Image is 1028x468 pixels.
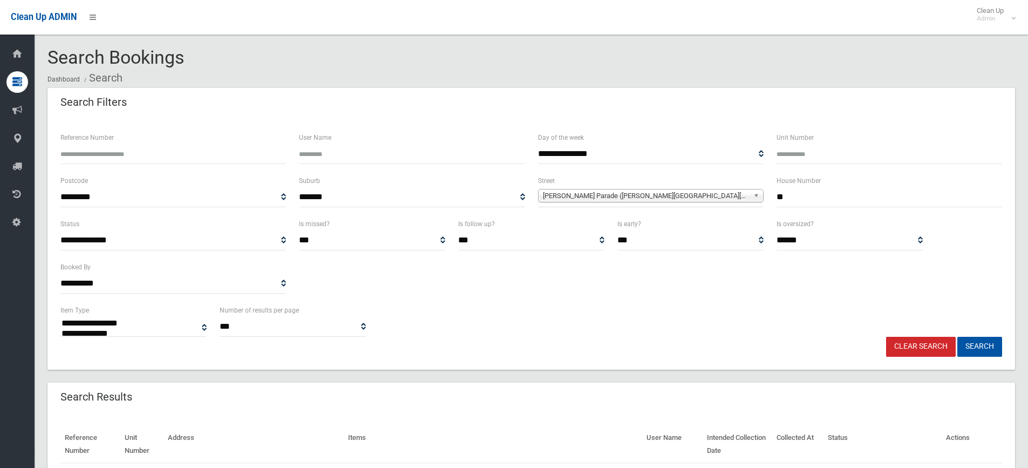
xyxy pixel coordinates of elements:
label: Is early? [617,218,641,230]
label: User Name [299,132,331,144]
label: Is oversized? [777,218,814,230]
header: Search Results [47,386,145,408]
label: Suburb [299,175,320,187]
th: User Name [642,426,703,463]
button: Search [957,337,1002,357]
span: [PERSON_NAME] Parade ([PERSON_NAME][GEOGRAPHIC_DATA][PERSON_NAME]) [543,189,749,202]
th: Intended Collection Date [703,426,773,463]
th: Actions [942,426,1002,463]
span: Clean Up ADMIN [11,12,77,22]
label: Number of results per page [220,304,299,316]
label: Status [60,218,79,230]
label: Item Type [60,304,89,316]
li: Search [81,68,122,88]
th: Status [823,426,942,463]
header: Search Filters [47,92,140,113]
label: Booked By [60,261,91,273]
label: Reference Number [60,132,114,144]
th: Address [164,426,344,463]
th: Reference Number [60,426,120,463]
label: Day of the week [538,132,584,144]
a: Clear Search [886,337,956,357]
label: Unit Number [777,132,814,144]
label: Is follow up? [458,218,495,230]
th: Collected At [772,426,823,463]
label: Is missed? [299,218,330,230]
span: Search Bookings [47,46,185,68]
label: House Number [777,175,821,187]
th: Items [344,426,642,463]
label: Street [538,175,555,187]
span: Clean Up [971,6,1015,23]
a: Dashboard [47,76,80,83]
label: Postcode [60,175,88,187]
small: Admin [977,15,1004,23]
th: Unit Number [120,426,164,463]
